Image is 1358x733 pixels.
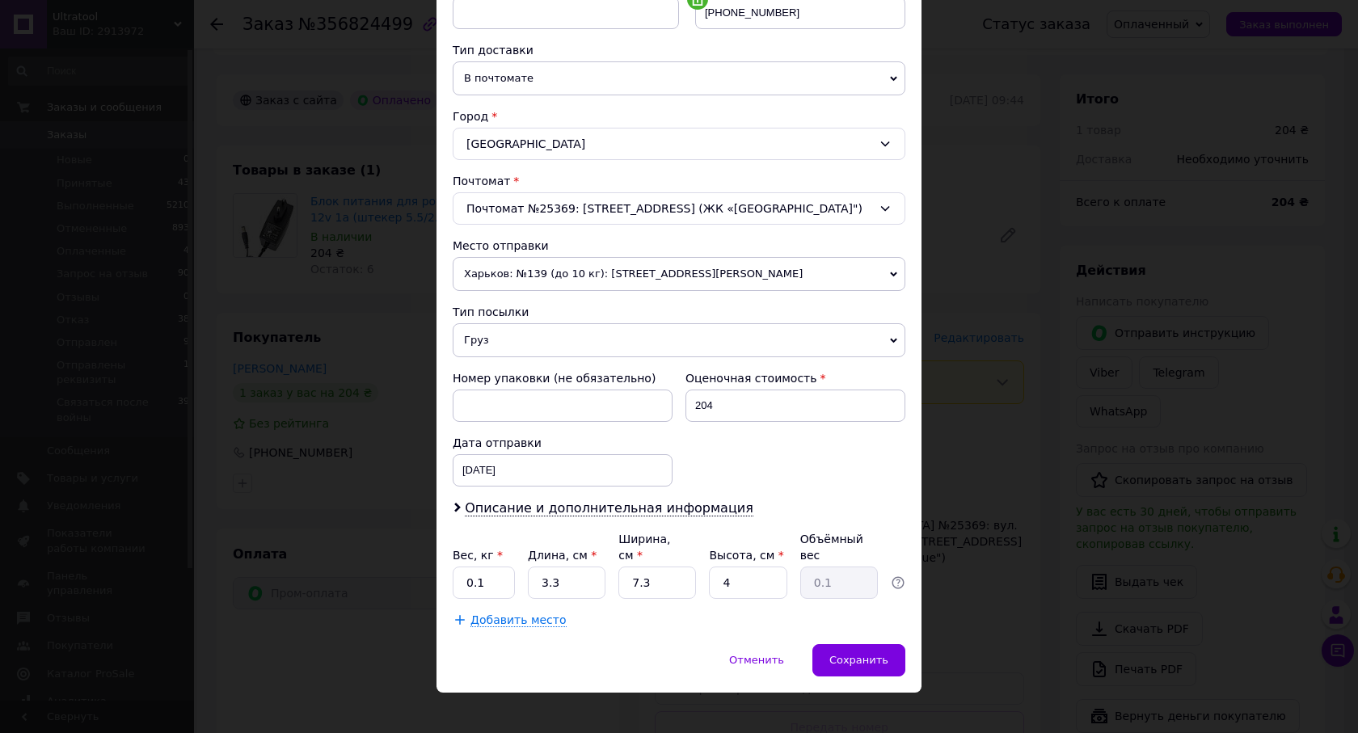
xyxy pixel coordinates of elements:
div: [GEOGRAPHIC_DATA] [453,128,905,160]
span: Груз [453,323,905,357]
div: Почтомат №25369: [STREET_ADDRESS] (ЖК «[GEOGRAPHIC_DATA]") [453,192,905,225]
div: Дата отправки [453,435,673,451]
label: Длина, см [528,549,597,562]
span: Описание и дополнительная информация [465,500,753,516]
div: Город [453,108,905,124]
div: Объёмный вес [800,531,878,563]
label: Ширина, см [618,533,670,562]
span: Тип доставки [453,44,533,57]
span: Добавить место [470,613,567,627]
div: Номер упаковки (не обязательно) [453,370,673,386]
div: Оценочная стоимость [685,370,905,386]
label: Высота, см [709,549,783,562]
span: Харьков: №139 (до 10 кг): [STREET_ADDRESS][PERSON_NAME] [453,257,905,291]
span: В почтомате [453,61,905,95]
label: Вес, кг [453,549,503,562]
div: Почтомат [453,173,905,189]
span: Сохранить [829,654,888,666]
span: Место отправки [453,239,549,252]
span: Тип посылки [453,305,529,318]
span: Отменить [729,654,784,666]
